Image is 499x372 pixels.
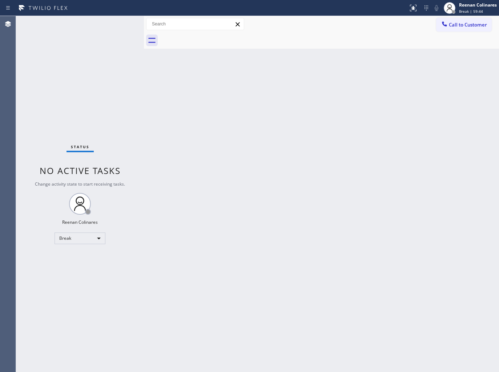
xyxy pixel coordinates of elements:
[436,18,492,32] button: Call to Customer
[62,219,98,225] div: Reenan Colinares
[459,9,483,14] span: Break | 59:44
[71,144,89,149] span: Status
[40,165,121,177] span: No active tasks
[55,232,105,244] div: Break
[459,2,497,8] div: Reenan Colinares
[146,18,244,30] input: Search
[431,3,442,13] button: Mute
[35,181,125,187] span: Change activity state to start receiving tasks.
[449,21,487,28] span: Call to Customer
